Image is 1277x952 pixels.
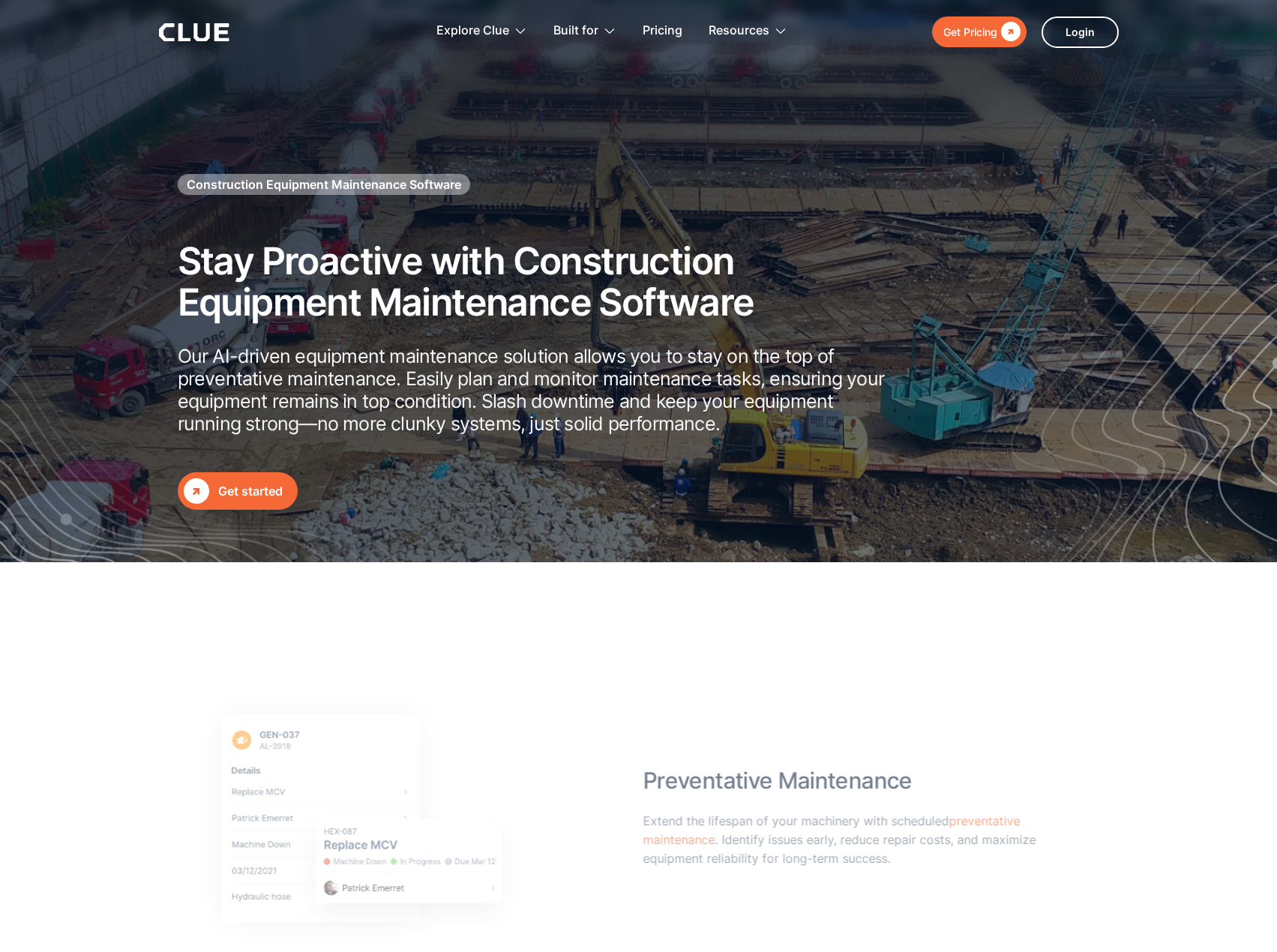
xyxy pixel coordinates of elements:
[943,22,997,41] div: Get Pricing
[709,7,769,55] div: Resources
[1042,16,1119,48] a: Login
[218,482,283,501] div: Get started
[436,7,527,55] div: Explore Clue
[187,176,461,193] h1: Construction Equipment Maintenance Software
[643,7,682,55] a: Pricing
[436,7,509,55] div: Explore Clue
[553,7,616,55] div: Built for
[178,345,890,435] p: Our AI-driven equipment maintenance solution allows you to stay on the top of preventative mainte...
[553,7,598,55] div: Built for
[932,16,1027,47] a: Get Pricing
[178,472,298,510] a: Get started
[184,478,209,504] div: 
[643,753,1048,793] h2: Preventative Maintenance
[178,241,890,323] h2: Stay Proactive with Construction Equipment Maintenance Software
[709,7,787,55] div: Resources
[997,22,1021,41] div: 
[946,118,1277,562] img: Construction fleet management software
[643,812,1048,869] p: Extend the lifespan of your machinery with scheduled . Identify issues early, reduce repair costs...
[643,813,1020,847] a: preventative maintenance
